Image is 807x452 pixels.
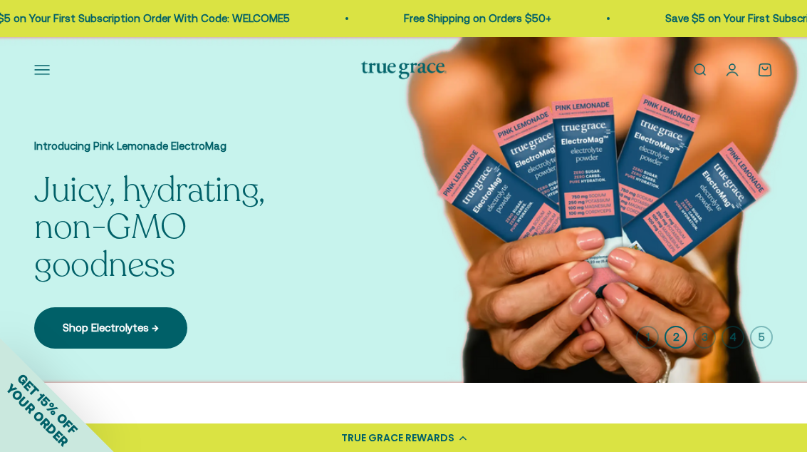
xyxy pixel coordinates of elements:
[400,12,548,24] a: Free Shipping on Orders $50+
[636,326,659,349] button: 1
[750,326,773,349] button: 5
[34,307,187,349] a: Shop Electrolytes →
[3,381,71,449] span: YOUR ORDER
[34,138,319,155] p: Introducing Pink Lemonade ElectroMag
[14,371,80,437] span: GET 15% OFF
[34,167,265,289] split-lines: Juicy, hydrating, non-GMO goodness
[341,431,454,446] div: TRUE GRACE REWARDS
[722,326,744,349] button: 4
[665,326,687,349] button: 2
[693,326,716,349] button: 3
